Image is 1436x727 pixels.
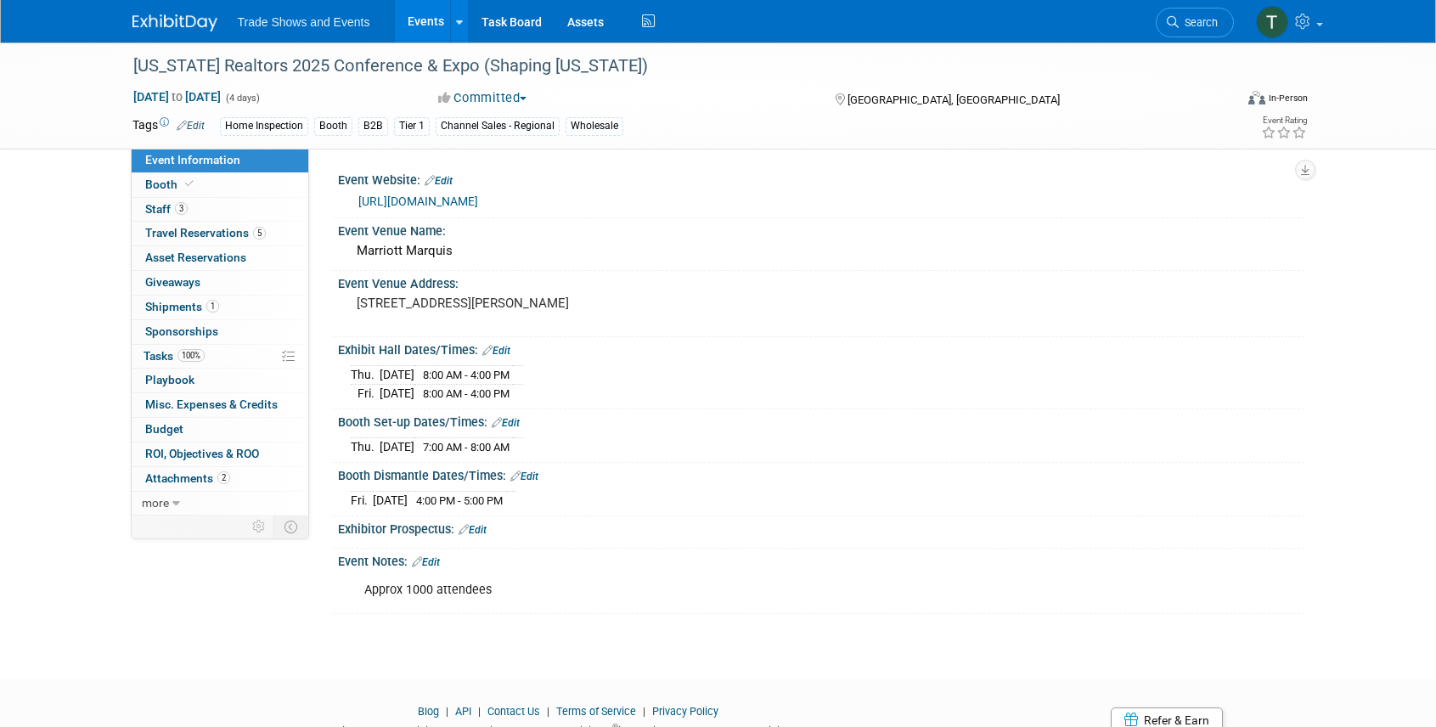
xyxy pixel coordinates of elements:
span: Travel Reservations [145,226,266,240]
div: Home Inspection [220,117,308,135]
span: 100% [177,349,205,362]
td: Thu. [351,366,380,385]
span: | [474,705,485,718]
td: Fri. [351,492,373,510]
span: 5 [253,227,266,240]
div: Approx 1000 attendees [352,573,1118,607]
a: Blog [418,705,439,718]
td: [DATE] [380,385,414,403]
div: Event Website: [338,167,1304,189]
span: Trade Shows and Events [238,15,370,29]
img: ExhibitDay [132,14,217,31]
span: | [543,705,554,718]
a: more [132,492,308,516]
a: Edit [459,524,487,536]
a: Edit [177,120,205,132]
a: Misc. Expenses & Credits [132,393,308,417]
span: [DATE] [DATE] [132,89,222,104]
a: Search [1156,8,1234,37]
div: In-Person [1268,92,1308,104]
a: Terms of Service [556,705,636,718]
span: Budget [145,422,183,436]
span: Playbook [145,373,194,386]
span: Shipments [145,300,219,313]
img: Format-Inperson.png [1248,91,1265,104]
a: Giveaways [132,271,308,295]
div: Booth [314,117,352,135]
a: Event Information [132,149,308,172]
span: Tasks [144,349,205,363]
span: ROI, Objectives & ROO [145,447,259,460]
a: Contact Us [487,705,540,718]
span: (4 days) [224,93,260,104]
div: Event Format [1134,88,1309,114]
span: Staff [145,202,188,216]
span: 4:00 PM - 5:00 PM [416,494,503,507]
a: Asset Reservations [132,246,308,270]
a: Shipments1 [132,296,308,319]
span: 8:00 AM - 4:00 PM [423,369,510,381]
span: 1 [206,300,219,313]
div: Booth Dismantle Dates/Times: [338,463,1304,485]
button: Committed [432,89,533,107]
div: B2B [358,117,388,135]
span: Search [1179,16,1218,29]
div: Marriott Marquis [351,238,1292,264]
div: Event Rating [1261,116,1307,125]
i: Booth reservation complete [185,179,194,189]
td: Personalize Event Tab Strip [245,516,274,538]
div: [US_STATE] Realtors 2025 Conference & Expo (Shaping [US_STATE]) [127,51,1208,82]
a: Sponsorships [132,320,308,344]
div: Event Venue Name: [338,218,1304,240]
span: Booth [145,178,197,191]
span: 3 [175,202,188,215]
span: 7:00 AM - 8:00 AM [423,441,510,454]
td: [DATE] [380,366,414,385]
span: Giveaways [145,275,200,289]
a: Edit [510,471,538,482]
td: Thu. [351,438,380,456]
td: Toggle Event Tabs [273,516,308,538]
a: Edit [482,345,510,357]
a: Travel Reservations5 [132,222,308,245]
span: Attachments [145,471,230,485]
a: Booth [132,173,308,197]
td: Tags [132,116,205,136]
img: Tiff Wagner [1256,6,1288,38]
div: Booth Set-up Dates/Times: [338,409,1304,431]
div: Exhibitor Prospectus: [338,516,1304,538]
div: Exhibit Hall Dates/Times: [338,337,1304,359]
div: Event Notes: [338,549,1304,571]
span: [GEOGRAPHIC_DATA], [GEOGRAPHIC_DATA] [848,93,1060,106]
span: Event Information [145,153,240,166]
a: Edit [412,556,440,568]
a: ROI, Objectives & ROO [132,442,308,466]
a: [URL][DOMAIN_NAME] [358,194,478,208]
span: 8:00 AM - 4:00 PM [423,387,510,400]
span: Misc. Expenses & Credits [145,397,278,411]
span: more [142,496,169,510]
span: | [639,705,650,718]
span: to [169,90,185,104]
td: [DATE] [380,438,414,456]
span: 2 [217,471,230,484]
td: Fri. [351,385,380,403]
a: Edit [492,417,520,429]
div: Wholesale [566,117,623,135]
a: Tasks100% [132,345,308,369]
span: Asset Reservations [145,251,246,264]
a: Staff3 [132,198,308,222]
a: Budget [132,418,308,442]
span: Sponsorships [145,324,218,338]
div: Event Venue Address: [338,271,1304,292]
div: Channel Sales - Regional [436,117,560,135]
pre: [STREET_ADDRESS][PERSON_NAME] [357,296,722,311]
a: Attachments2 [132,467,308,491]
span: | [442,705,453,718]
a: Playbook [132,369,308,392]
a: API [455,705,471,718]
div: Tier 1 [394,117,430,135]
td: [DATE] [373,492,408,510]
a: Privacy Policy [652,705,718,718]
a: Edit [425,175,453,187]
